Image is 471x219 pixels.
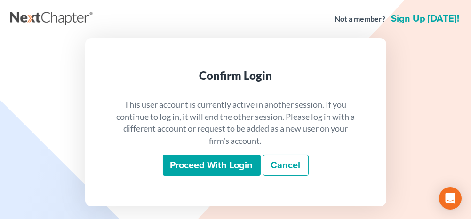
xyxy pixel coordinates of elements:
[263,155,309,176] a: Cancel
[115,68,356,83] div: Confirm Login
[163,155,261,176] input: Proceed with login
[390,14,462,23] a: Sign up [DATE]!
[335,14,386,24] strong: Not a member?
[439,187,462,210] div: Open Intercom Messenger
[115,99,356,147] p: This user account is currently active in another session. If you continue to log in, it will end ...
